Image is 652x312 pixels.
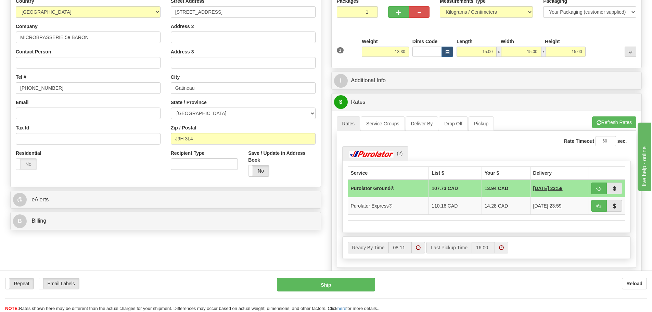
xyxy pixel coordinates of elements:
[5,278,34,289] label: Repeat
[171,124,196,131] label: Zip / Postal
[171,150,205,157] label: Recipient Type
[337,306,346,311] a: here
[564,138,594,145] label: Rate Timeout
[530,166,588,179] th: Delivery
[334,74,348,88] span: I
[429,166,482,179] th: List $
[16,23,38,30] label: Company
[362,38,378,45] label: Weight
[16,74,26,80] label: Tel #
[31,197,49,202] span: eAlerts
[16,150,41,157] label: Residential
[533,185,563,192] span: 2 Days
[545,38,560,45] label: Height
[482,166,530,179] th: Your $
[334,74,639,88] a: IAdditional Info
[496,47,501,57] span: x
[429,197,482,214] td: 110.16 CAD
[348,166,429,179] th: Service
[13,193,318,207] a: @ eAlerts
[171,23,194,30] label: Address 2
[622,278,647,289] button: Reload
[16,99,28,106] label: Email
[348,242,389,253] label: Ready By Time
[277,278,375,291] button: Ship
[16,48,51,55] label: Contact Person
[348,151,396,158] img: Purolator
[397,151,402,156] span: (2)
[337,47,344,53] span: 1
[412,38,437,45] label: Dims Code
[348,179,429,197] td: Purolator Ground®
[429,179,482,197] td: 107.73 CAD
[482,197,530,214] td: 14.28 CAD
[501,38,514,45] label: Width
[348,197,429,214] td: Purolator Express®
[625,47,636,57] div: ...
[171,48,194,55] label: Address 3
[171,99,207,106] label: State / Province
[13,214,318,228] a: B Billing
[361,116,405,131] a: Service Groups
[13,214,27,228] span: B
[457,38,473,45] label: Length
[626,281,642,286] b: Reload
[334,95,348,109] span: $
[426,242,472,253] label: Last Pickup Time
[337,116,360,131] a: Rates
[16,159,37,170] label: No
[39,278,79,289] label: Email Labels
[5,4,63,12] div: live help - online
[13,193,27,207] span: @
[16,124,29,131] label: Tax Id
[171,74,180,80] label: City
[541,47,546,57] span: x
[248,165,269,176] label: No
[439,116,468,131] a: Drop Off
[406,116,438,131] a: Deliver By
[248,150,315,163] label: Save / Update in Address Book
[533,202,562,209] span: 1 Day
[482,179,530,197] td: 13.94 CAD
[31,218,46,224] span: Billing
[334,95,639,109] a: $Rates
[617,138,627,145] label: sec.
[592,116,636,128] button: Refresh Rates
[5,306,19,311] span: NOTE:
[171,6,316,18] input: Enter a location
[469,116,494,131] a: Pickup
[636,121,651,191] iframe: chat widget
